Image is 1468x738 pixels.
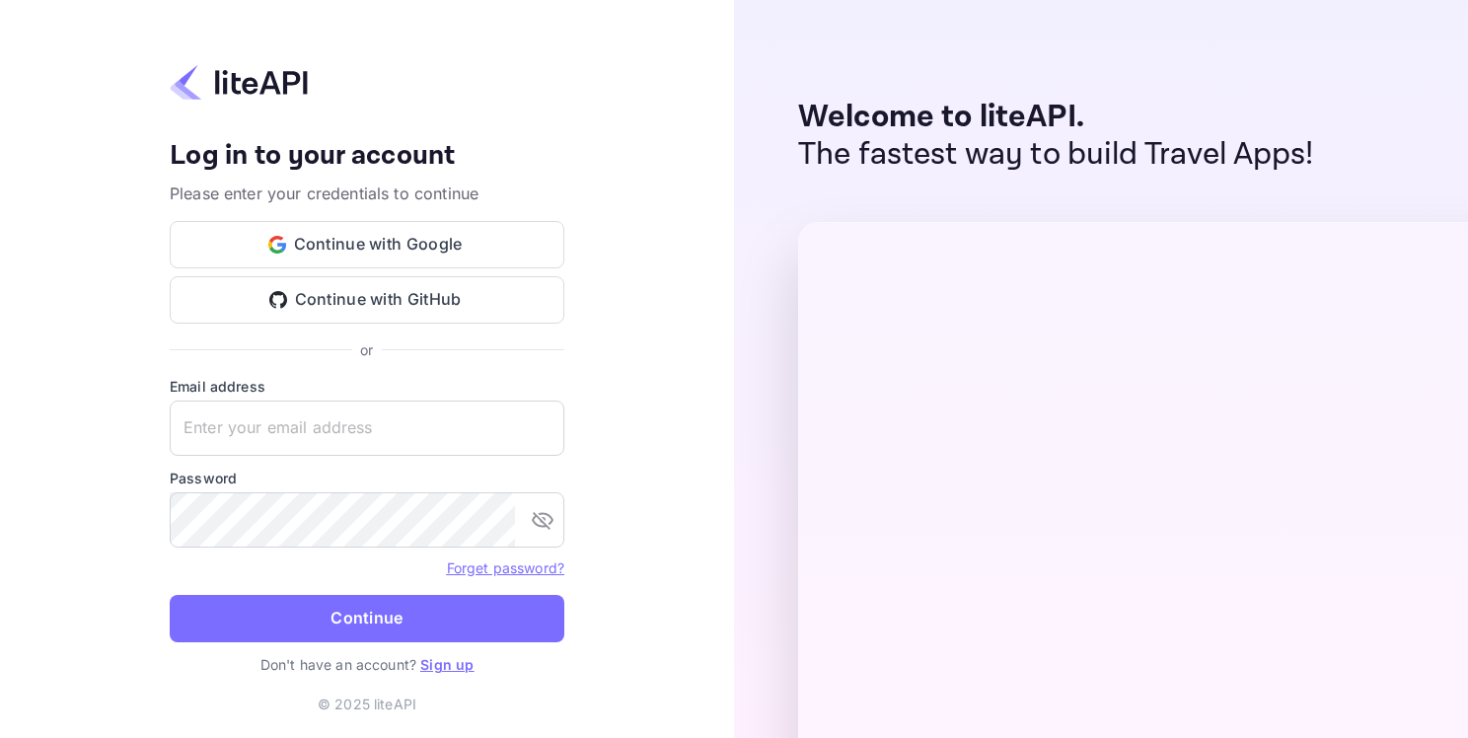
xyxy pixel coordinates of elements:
[170,221,564,268] button: Continue with Google
[170,654,564,675] p: Don't have an account?
[420,656,474,673] a: Sign up
[170,376,564,397] label: Email address
[170,182,564,205] p: Please enter your credentials to continue
[447,559,564,576] a: Forget password?
[170,595,564,642] button: Continue
[523,500,562,540] button: toggle password visibility
[798,136,1314,174] p: The fastest way to build Travel Apps!
[170,139,564,174] h4: Log in to your account
[447,557,564,577] a: Forget password?
[318,694,416,714] p: © 2025 liteAPI
[170,276,564,324] button: Continue with GitHub
[170,63,308,102] img: liteapi
[170,401,564,456] input: Enter your email address
[798,99,1314,136] p: Welcome to liteAPI.
[360,339,373,360] p: or
[170,468,564,488] label: Password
